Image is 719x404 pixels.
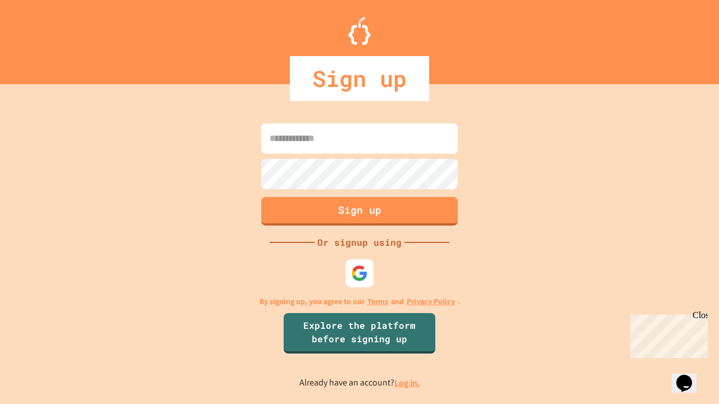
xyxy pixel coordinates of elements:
[261,197,458,226] button: Sign up
[290,56,429,101] div: Sign up
[260,296,460,307] p: By signing up, you agree to our and .
[299,376,420,390] p: Already have an account?
[626,310,708,358] iframe: chat widget
[315,236,404,249] div: Or signup using
[4,4,78,71] div: Chat with us now!Close
[367,296,388,307] a: Terms
[348,17,371,45] img: Logo.svg
[407,296,455,307] a: Privacy Policy
[351,265,368,282] img: google-icon.svg
[394,377,420,389] a: Log in.
[284,313,435,353] a: Explore the platform before signing up
[672,359,708,393] iframe: chat widget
